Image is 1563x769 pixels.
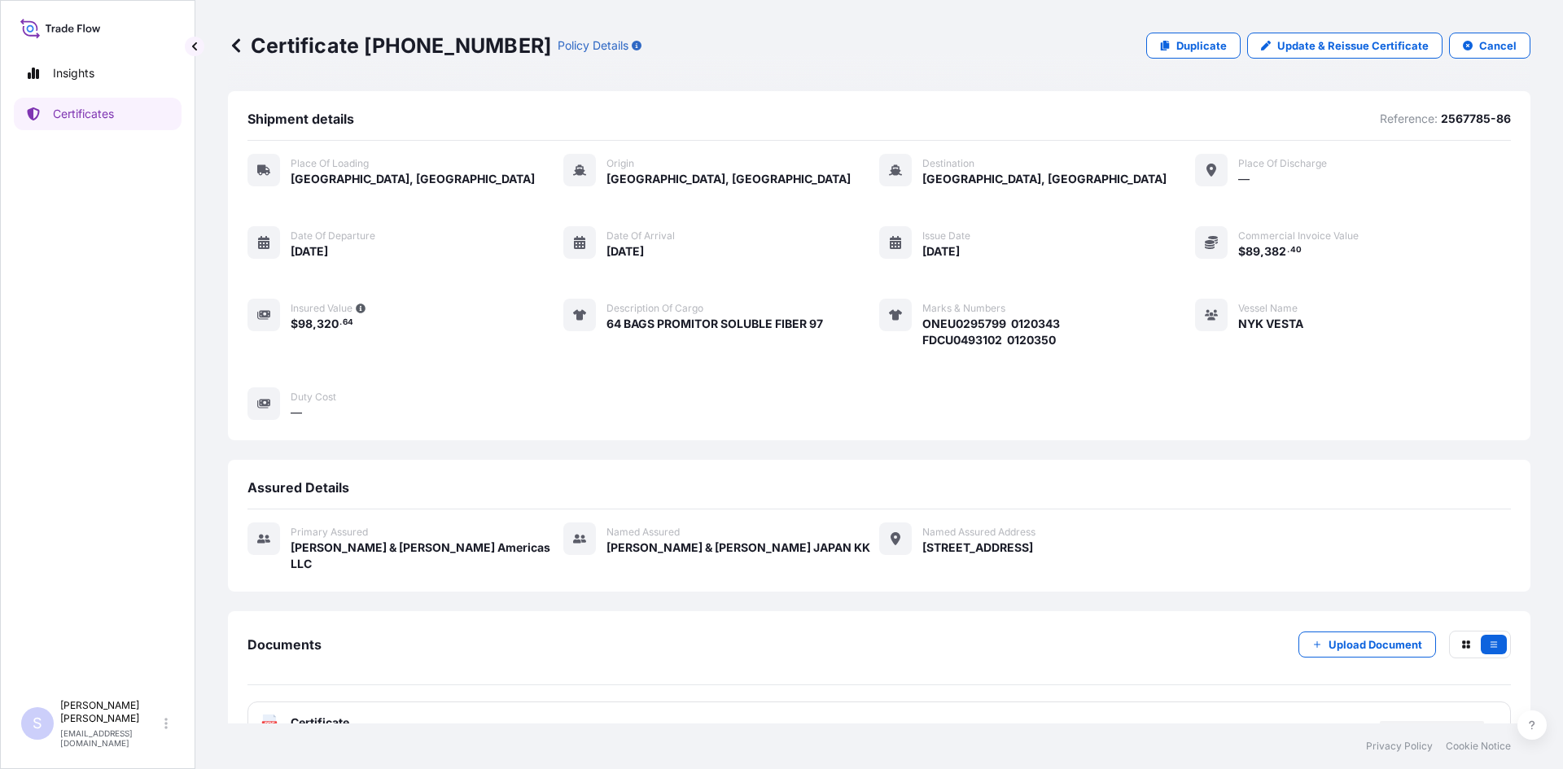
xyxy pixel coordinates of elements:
span: Named Assured Address [922,526,1035,539]
span: Issue Date [922,229,970,242]
span: Primary assured [291,526,368,539]
span: NYK VESTA [1238,316,1303,332]
a: Update & Reissue Certificate [1247,33,1443,59]
p: Reference: [1380,111,1438,127]
p: Upload Document [1329,636,1422,653]
a: Insights [14,57,182,90]
span: [PERSON_NAME] & [PERSON_NAME] Americas LLC [291,540,563,572]
span: . [1287,247,1289,253]
p: Insights [53,65,94,81]
a: Certificates [14,98,182,130]
span: [DATE] [922,243,960,260]
span: Origin [606,157,634,170]
span: [STREET_ADDRESS] [922,540,1033,556]
button: Upload Document [1298,631,1436,658]
span: ONEU0295799 0120343 FDCU0493102 0120350 [922,316,1060,348]
span: 320 [317,318,339,330]
span: [PERSON_NAME] & [PERSON_NAME] JAPAN KK [606,540,870,556]
span: Documents [247,636,322,653]
span: 64 BAGS PROMITOR SOLUBLE FIBER 97 [606,316,823,332]
span: [DATE] [291,243,328,260]
span: 40 [1290,247,1302,253]
span: $ [1238,246,1246,257]
span: Date of departure [291,229,375,242]
span: 89 [1246,246,1260,257]
span: 382 [1264,246,1286,257]
span: — [1238,171,1250,187]
span: Marks & Numbers [922,302,1005,315]
span: Shipment details [247,111,354,127]
p: [EMAIL_ADDRESS][DOMAIN_NAME] [60,728,161,748]
span: . [339,320,342,326]
span: [GEOGRAPHIC_DATA], [GEOGRAPHIC_DATA] [291,171,535,187]
span: Duty Cost [291,391,336,404]
span: 64 [343,320,353,326]
a: Duplicate [1146,33,1241,59]
p: Update & Reissue Certificate [1277,37,1429,54]
a: Privacy Policy [1366,740,1433,753]
p: Policy Details [558,37,628,54]
text: PDF [265,722,275,727]
span: Certificate [291,714,349,731]
p: Cancel [1479,37,1517,54]
span: Insured Value [291,302,352,315]
p: Certificates [53,106,114,122]
p: 2567785-86 [1441,111,1511,127]
span: [GEOGRAPHIC_DATA], [GEOGRAPHIC_DATA] [922,171,1167,187]
button: Cancel [1449,33,1530,59]
span: 98 [298,318,313,330]
span: Commercial Invoice Value [1238,229,1359,242]
span: Description of cargo [606,302,703,315]
span: Place of discharge [1238,157,1327,170]
span: Place of Loading [291,157,369,170]
span: [GEOGRAPHIC_DATA], [GEOGRAPHIC_DATA] [606,171,851,187]
span: — [291,404,302,421]
span: Vessel Name [1238,302,1298,315]
span: , [1260,246,1264,257]
p: Certificate [PHONE_NUMBER] [228,33,551,59]
span: $ [291,318,298,330]
span: Named Assured [606,526,680,539]
span: [DATE] [606,243,644,260]
span: , [313,318,317,330]
a: Cookie Notice [1446,740,1511,753]
p: [PERSON_NAME] [PERSON_NAME] [60,699,161,725]
span: Destination [922,157,974,170]
span: S [33,715,42,732]
span: Assured Details [247,479,349,496]
p: Duplicate [1176,37,1227,54]
span: Date of arrival [606,229,675,242]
